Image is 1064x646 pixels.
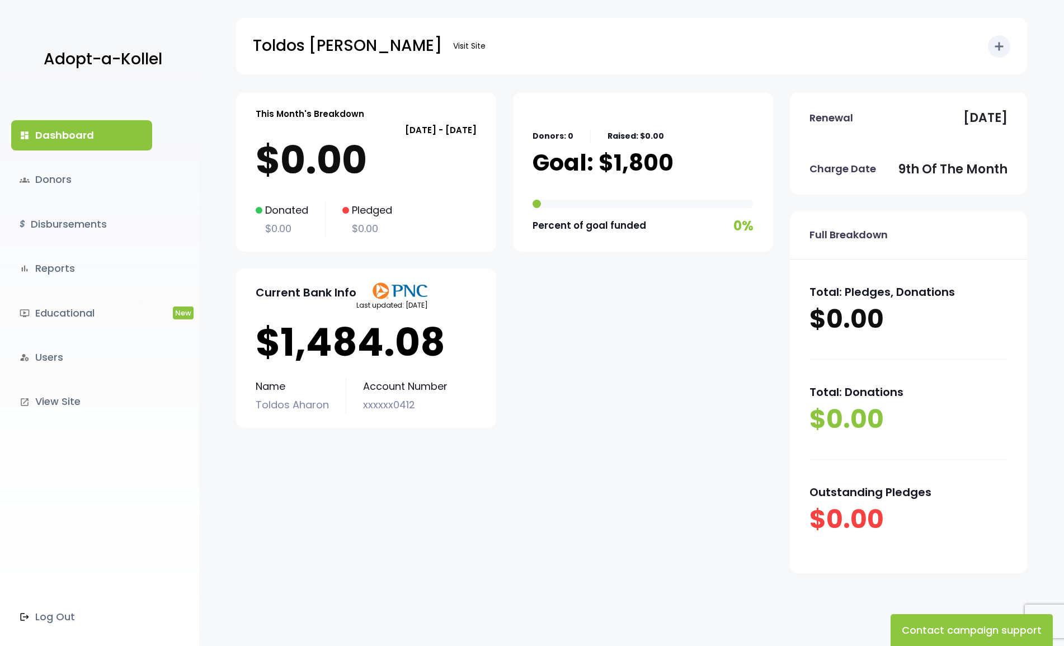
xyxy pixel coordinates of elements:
p: $1,484.08 [256,320,477,365]
a: $Disbursements [11,209,152,239]
button: Contact campaign support [891,614,1053,646]
p: This Month's Breakdown [256,106,364,121]
p: Adopt-a-Kollel [44,45,162,73]
p: 0% [733,214,754,238]
p: Renewal [809,109,853,127]
p: Name [256,378,329,395]
i: manage_accounts [20,352,30,362]
span: groups [20,175,30,185]
p: Current Bank Info [256,282,356,303]
a: manage_accountsUsers [11,342,152,372]
p: Total: Pledges, Donations [809,282,1007,302]
p: Raised: $0.00 [608,129,664,143]
p: xxxxxx0412 [363,396,448,414]
p: 9th of the month [898,158,1007,181]
a: Adopt-a-Kollel [38,32,162,87]
p: $0.00 [809,402,1007,437]
p: Pledged [342,201,392,219]
p: Goal: $1,800 [533,149,674,177]
i: bar_chart [20,263,30,274]
p: Percent of goal funded [533,217,646,234]
a: bar_chartReports [11,253,152,284]
p: Charge Date [809,160,876,178]
p: $0.00 [342,220,392,238]
a: launchView Site [11,386,152,417]
p: [DATE] - [DATE] [256,122,477,138]
span: New [173,307,194,319]
p: Toldos Aharon [256,396,329,414]
p: [DATE] [963,107,1007,129]
p: Donors: 0 [533,129,573,143]
p: Donated [256,201,308,219]
i: launch [20,397,30,407]
p: Account Number [363,378,448,395]
p: $0.00 [809,502,1007,537]
a: Visit Site [448,35,491,57]
a: groupsDonors [11,164,152,195]
p: $0.00 [256,220,308,238]
i: ondemand_video [20,308,30,318]
p: Total: Donations [809,382,1007,402]
i: add [992,40,1006,53]
a: ondemand_videoEducationalNew [11,298,152,328]
p: $0.00 [256,138,477,182]
a: dashboardDashboard [11,120,152,150]
button: add [988,35,1010,58]
i: dashboard [20,130,30,140]
i: $ [20,216,25,233]
p: Outstanding Pledges [809,482,1007,502]
p: Toldos [PERSON_NAME] [253,32,442,60]
img: PNClogo.svg [372,282,428,299]
p: $0.00 [809,302,1007,337]
a: Log Out [11,602,152,632]
p: Last updated: [DATE] [356,299,428,312]
p: Full Breakdown [809,226,888,244]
